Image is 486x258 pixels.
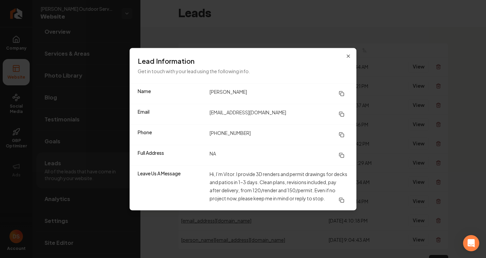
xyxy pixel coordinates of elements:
[138,67,348,75] p: Get in touch with your lead using the following info.
[210,87,348,99] dd: [PERSON_NAME]
[138,108,204,120] dt: Email
[138,87,204,99] dt: Name
[210,108,348,120] dd: [EMAIL_ADDRESS][DOMAIN_NAME]
[138,56,348,65] h3: Lead Information
[210,170,348,206] dd: Hi, I’m Vitor. I provide 3D renders and permit drawings for decks and patios in 1–3 days. Clean p...
[138,149,204,161] dt: Full Address
[138,128,204,141] dt: Phone
[138,170,204,206] dt: Leave Us A Message
[210,128,348,141] dd: [PHONE_NUMBER]
[210,149,348,161] dd: NA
